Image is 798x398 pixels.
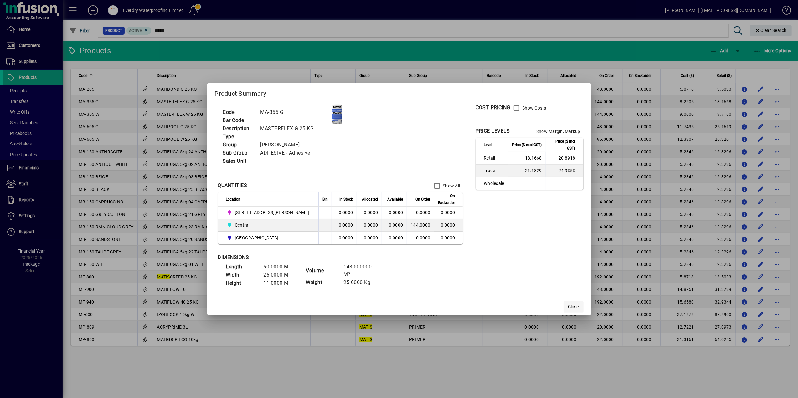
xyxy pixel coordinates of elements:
[332,232,357,244] td: 0.0000
[332,207,357,219] td: 0.0000
[434,232,463,244] td: 0.0000
[339,196,353,203] span: In Stock
[220,125,257,133] td: Description
[508,152,546,165] td: 18.1668
[257,125,322,133] td: MASTERFLEX G 25 KG
[546,152,583,165] td: 20.8918
[341,278,379,287] td: 25.0000 Kg
[416,210,430,215] span: 0.0000
[438,192,455,206] span: On Backorder
[235,235,278,241] span: [GEOGRAPHIC_DATA]
[382,207,407,219] td: 0.0000
[220,157,257,165] td: Sales Unit
[476,104,510,111] div: COST PRICING
[521,105,546,111] label: Show Costs
[332,219,357,232] td: 0.0000
[223,271,260,279] td: Width
[484,141,492,148] span: Level
[207,83,591,101] h2: Product Summary
[484,155,504,161] span: Retail
[512,141,542,148] span: Price ($ excl GST)
[257,108,322,116] td: MA-355 G
[564,301,584,313] button: Close
[303,278,341,287] td: Weight
[226,221,312,229] span: Central
[220,108,257,116] td: Code
[322,196,328,203] span: Bin
[303,263,341,278] td: Volume
[550,138,575,152] span: Price ($ incl GST)
[382,232,407,244] td: 0.0000
[218,254,374,261] div: DIMENSIONS
[546,165,583,177] td: 24.9353
[257,141,322,149] td: [PERSON_NAME]
[235,209,309,216] span: [STREET_ADDRESS][PERSON_NAME]
[416,235,430,240] span: 0.0000
[223,263,260,271] td: Length
[357,232,382,244] td: 0.0000
[260,263,298,271] td: 50.0000 M
[220,133,257,141] td: Type
[382,219,407,232] td: 0.0000
[508,165,546,177] td: 21.6829
[226,209,312,216] span: 14 Tanya Street
[223,279,260,287] td: Height
[218,182,247,189] div: QUANTITIES
[322,102,353,127] img: contain
[260,279,298,287] td: 11.0000 M
[441,183,460,189] label: Show All
[362,196,378,203] span: Allocated
[257,149,322,157] td: ADHESIVE - Adhesive
[220,116,257,125] td: Bar Code
[484,167,504,174] span: Trade
[415,196,430,203] span: On Order
[260,271,298,279] td: 26.0000 M
[411,222,430,227] span: 144.0000
[387,196,403,203] span: Available
[568,304,579,310] span: Close
[220,149,257,157] td: Sub Group
[434,219,463,232] td: 0.0000
[341,263,379,278] td: 14300.0000 M³
[476,127,510,135] div: PRICE LEVELS
[434,207,463,219] td: 0.0000
[357,207,382,219] td: 0.0000
[484,180,504,186] span: Wholesale
[535,128,580,135] label: Show Margin/Markup
[235,222,250,228] span: Central
[220,141,257,149] td: Group
[226,196,241,203] span: Location
[226,234,312,242] span: Queenstown
[357,219,382,232] td: 0.0000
